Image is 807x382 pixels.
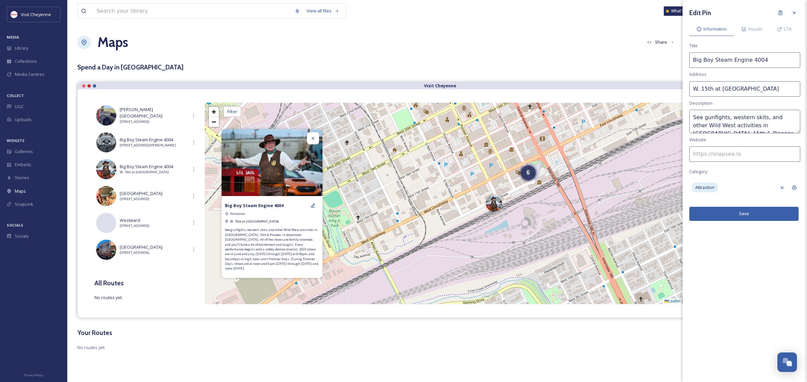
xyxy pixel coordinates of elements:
span: Embeds [15,161,31,168]
span: WIDGETS [7,138,25,143]
a: W. 15th at [GEOGRAPHIC_DATA] [230,218,279,224]
span: See gunfights, western skits, and other Wild West activities in [GEOGRAPHIC_DATA], 15th & Pioneer... [225,228,319,271]
span: No routes yet [77,344,797,351]
span: [PERSON_NAME][GEOGRAPHIC_DATA] [120,106,188,119]
span: SOCIALS [7,223,23,228]
span: [GEOGRAPHIC_DATA] [120,190,188,197]
a: Privacy Policy [24,371,43,379]
button: Share [644,36,678,49]
div: Filter [223,106,241,117]
span: SnapLink [15,201,33,207]
span: Media Centres [15,71,44,78]
span: Information [703,26,727,32]
span: Address [689,71,706,78]
span: − [212,117,216,126]
textarea: See gunfights, western skits, and other Wild West activities in [GEOGRAPHIC_DATA], 15th & Pioneer... [689,110,800,133]
span: Westward [120,217,188,224]
button: Save [689,207,799,221]
img: 101f0fe0-2563-4f2a-95aa-1e651541dd71.jpg [96,240,116,260]
span: W. 15th at [GEOGRAPHIC_DATA] [230,219,279,224]
input: Search your library [93,4,291,18]
img: 1i2s3JKAqQSgSxIJBTZeKpgO7SFSlvGd9.jpg [222,129,322,196]
button: Open Chat [777,352,797,372]
span: COLLECT [7,93,24,98]
input: https://snapsea.io [689,146,800,162]
h3: Spend a Day in [GEOGRAPHIC_DATA] [77,62,184,72]
span: Title [689,43,698,49]
span: Visuals [748,26,763,32]
a: Maps [98,32,128,52]
h3: Your Routes [77,328,797,338]
span: No routes yet. [94,294,123,301]
h3: All Routes [94,278,124,288]
span: W. 15th at [GEOGRAPHIC_DATA] [120,170,188,175]
input: My Attraction [689,52,800,68]
span: Collections [15,58,37,64]
img: 71c2c776-31a9-4538-88e0-2d08e5345dce.jpg [96,159,116,179]
span: Attraction [695,184,715,191]
span: 6 [527,169,530,176]
span: Attraction [230,211,245,216]
a: Zoom in [209,107,219,117]
img: 661ebd02-5d82-4660-a2cc-9d16d10d5b8b.jpg [96,186,116,206]
span: Maps [15,188,26,194]
img: visit_cheyenne_logo.jpeg [11,11,17,18]
span: Big Boy Steam Engine 4004 [120,137,188,143]
input: 1 Quality Court [689,81,800,97]
span: Uploads [15,116,32,123]
span: MEDIA [7,35,19,40]
span: Stories [15,175,29,181]
span: + [212,107,216,116]
a: Leaflet [664,299,681,303]
span: [STREET_ADDRESS] [120,197,188,201]
a: What's New [664,6,697,16]
div: 6 [521,165,536,180]
span: Galleries [15,148,33,155]
span: Library [15,45,28,51]
span: [STREET_ADDRESS] [120,250,188,255]
strong: Visit Cheyenne [424,83,456,89]
button: Customise [681,36,725,49]
h3: Edit Pin [689,8,711,18]
span: | [682,299,683,303]
a: View all files [303,4,343,17]
span: Visit Cheyenne [21,11,51,17]
div: Map Courtesy of © contributors [663,298,783,304]
a: Zoom out [209,117,219,127]
strong: Big Boy Steam Engine 4004 [225,202,283,208]
span: [STREET_ADDRESS] [120,120,188,124]
span: Privacy Policy [24,373,43,377]
span: Socials [15,233,29,239]
img: 81ac5f20-169c-4803-8c44-0b9d0ffe4fde.jpg [96,132,116,152]
img: 7f5da3bd-a283-40d0-a829-2d552439549f.jpg [96,105,116,126]
span: Big Boy Steam Engine 4004 [120,163,188,170]
span: UGC [15,103,24,110]
span: Website [689,137,706,143]
span: [GEOGRAPHIC_DATA] [120,244,188,250]
span: [STREET_ADDRESS][PERSON_NAME] [120,143,188,148]
span: [STREET_ADDRESS] [120,224,188,228]
span: Category [689,169,707,175]
span: Description [689,100,713,106]
span: CTA [784,26,792,32]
